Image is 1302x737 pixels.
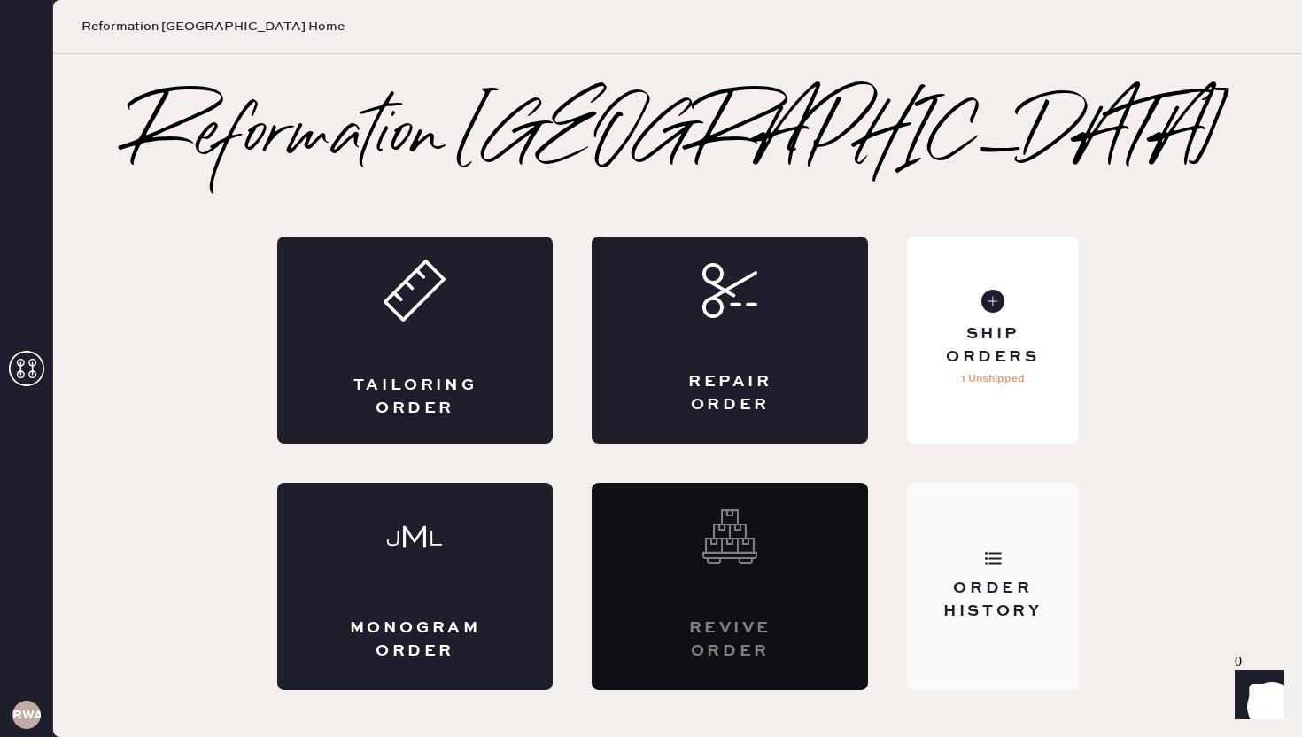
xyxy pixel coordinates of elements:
h2: Reformation [GEOGRAPHIC_DATA] [130,102,1226,173]
div: Repair Order [663,371,797,415]
div: Interested? Contact us at care@hemster.co [592,483,868,690]
iframe: Front Chat [1218,657,1294,733]
div: Order History [921,578,1064,622]
span: Reformation [GEOGRAPHIC_DATA] Home [81,18,345,35]
div: Tailoring Order [348,375,483,419]
div: Revive order [663,617,797,662]
h3: RWA [12,709,41,721]
div: Monogram Order [348,617,483,662]
div: Ship Orders [921,323,1064,368]
p: 1 Unshipped [961,368,1025,390]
